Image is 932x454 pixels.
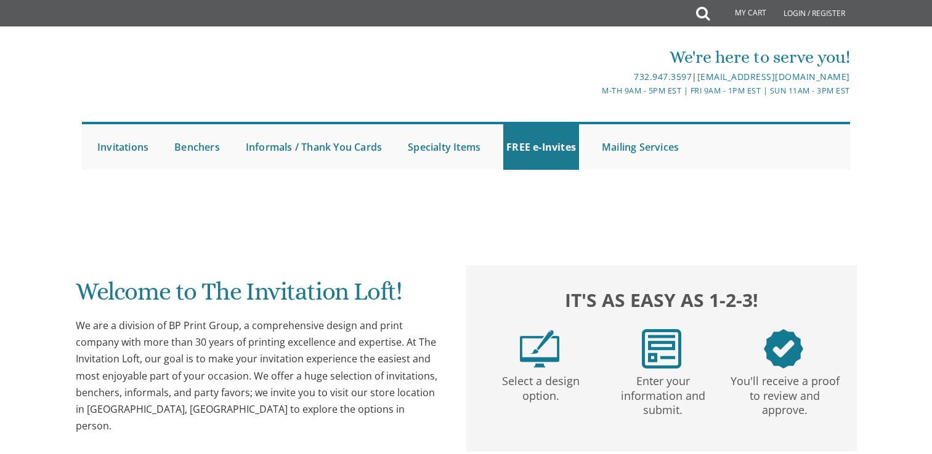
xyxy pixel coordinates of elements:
[503,124,579,170] a: FREE e-Invites
[604,368,721,418] p: Enter your information and submit.
[339,70,850,84] div: |
[405,124,484,170] a: Specialty Items
[76,278,442,314] h1: Welcome to The Invitation Loft!
[764,329,803,368] img: step3.png
[482,368,599,404] p: Select a design option.
[520,329,559,368] img: step1.png
[634,71,692,82] a: 732.947.3597
[171,124,223,170] a: Benchers
[599,124,682,170] a: Mailing Services
[243,124,385,170] a: Informals / Thank You Cards
[479,286,845,314] h2: It's as easy as 1-2-3!
[339,84,850,97] div: M-Th 9am - 5pm EST | Fri 9am - 1pm EST | Sun 11am - 3pm EST
[94,124,152,170] a: Invitations
[697,71,850,82] a: [EMAIL_ADDRESS][DOMAIN_NAME]
[76,317,442,434] div: We are a division of BP Print Group, a comprehensive design and print company with more than 30 y...
[339,45,850,70] div: We're here to serve you!
[708,1,775,26] a: My Cart
[642,329,681,368] img: step2.png
[726,368,843,418] p: You'll receive a proof to review and approve.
